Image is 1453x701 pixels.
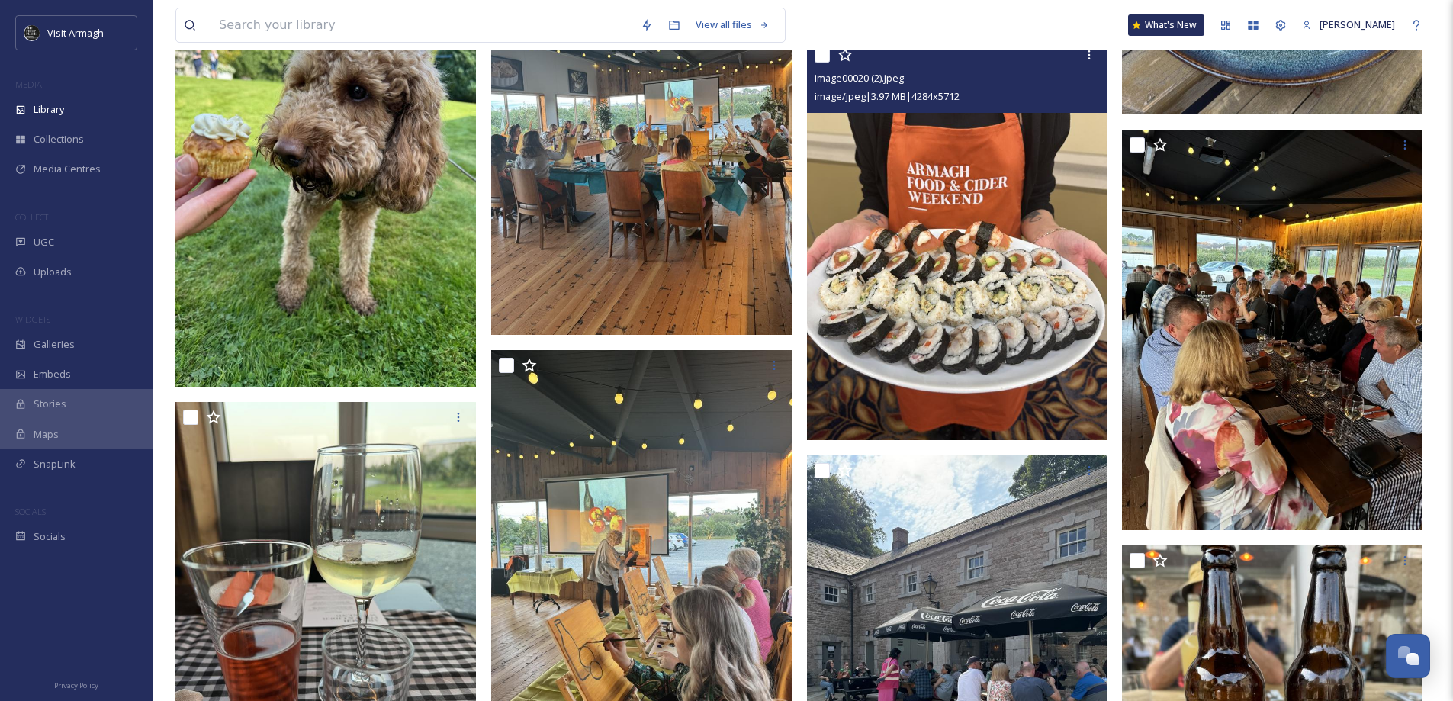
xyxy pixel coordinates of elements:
input: Search your library [211,8,633,42]
span: Galleries [34,337,75,352]
span: MEDIA [15,79,42,90]
a: [PERSON_NAME] [1294,10,1403,40]
button: Open Chat [1386,634,1430,678]
img: THE-FIRST-PLACE-VISIT-ARMAGH.COM-BLACK.jpg [24,25,40,40]
span: image00020 (2).jpeg [815,71,904,85]
span: SnapLink [34,457,76,471]
span: Media Centres [34,162,101,176]
span: Socials [34,529,66,544]
img: image00020 (2).jpeg [807,40,1107,440]
span: Visit Armagh [47,26,104,40]
span: WIDGETS [15,314,50,325]
a: What's New [1128,14,1204,36]
span: Embeds [34,367,71,381]
a: Privacy Policy [54,675,98,693]
span: UGC [34,235,54,249]
span: Maps [34,427,59,442]
span: Stories [34,397,66,411]
span: SOCIALS [15,506,46,517]
span: Library [34,102,64,117]
img: image00019 (4).jpeg [1122,130,1422,530]
span: image/jpeg | 3.97 MB | 4284 x 5712 [815,89,960,103]
span: Uploads [34,265,72,279]
a: View all files [688,10,777,40]
span: Privacy Policy [54,680,98,690]
span: Collections [34,132,84,146]
span: [PERSON_NAME] [1320,18,1395,31]
span: COLLECT [15,211,48,223]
